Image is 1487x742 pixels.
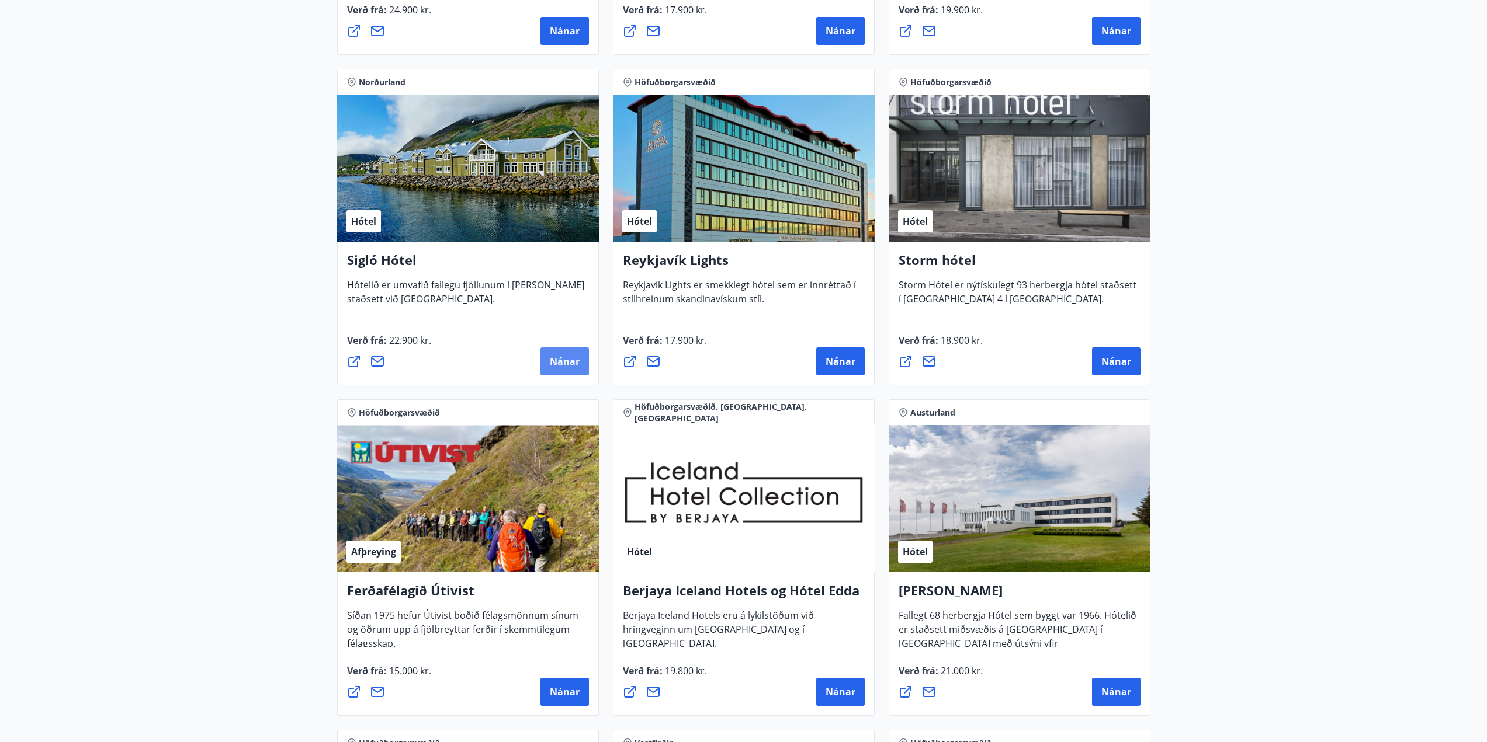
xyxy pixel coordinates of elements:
span: Afþreying [351,545,396,558]
span: Verð frá : [347,664,431,687]
span: Storm Hótel er nýtískulegt 93 herbergja hótel staðsett í [GEOGRAPHIC_DATA] 4 í [GEOGRAPHIC_DATA]. [899,278,1136,315]
button: Nánar [1092,678,1141,706]
h4: Ferðafélagið Útivist [347,581,589,608]
button: Nánar [540,347,589,375]
span: Höfuðborgarsvæðið [635,76,716,88]
span: Hótelið er umvafið fallegu fjöllunum í [PERSON_NAME] staðsett við [GEOGRAPHIC_DATA]. [347,278,584,315]
span: Verð frá : [347,4,431,26]
h4: [PERSON_NAME] [899,581,1141,608]
span: 24.900 kr. [387,4,431,16]
span: 19.900 kr. [938,4,983,16]
span: Hótel [903,215,928,228]
button: Nánar [540,678,589,706]
span: 21.000 kr. [938,664,983,677]
span: Nánar [550,25,580,37]
span: 22.900 kr. [387,334,431,347]
span: 18.900 kr. [938,334,983,347]
span: Síðan 1975 hefur Útivist boðið félagsmönnum sínum og öðrum upp á fjölbreyttar ferðir í skemmtileg... [347,609,578,659]
span: Hótel [903,545,928,558]
span: 17.900 kr. [663,4,707,16]
span: Nánar [1101,685,1131,698]
span: Nánar [826,355,855,368]
span: Höfuðborgarsvæðið [359,407,440,419]
button: Nánar [816,678,865,706]
span: Höfuðborgarsvæðið, [GEOGRAPHIC_DATA], [GEOGRAPHIC_DATA] [635,401,865,424]
span: Fallegt 68 herbergja Hótel sem byggt var 1966. Hótelið er staðsett miðsvæðis á [GEOGRAPHIC_DATA] ... [899,609,1136,673]
button: Nánar [1092,17,1141,45]
span: Nánar [1101,25,1131,37]
span: Reykjavik Lights er smekklegt hótel sem er innréttað í stílhreinum skandinavískum stíl. [623,278,856,315]
span: Höfuðborgarsvæðið [910,76,992,88]
button: Nánar [816,347,865,375]
h4: Berjaya Iceland Hotels og Hótel Edda [623,581,865,608]
h4: Reykjavík Lights [623,251,865,278]
span: Nánar [826,25,855,37]
span: 17.900 kr. [663,334,707,347]
span: Verð frá : [899,664,983,687]
span: Berjaya Iceland Hotels eru á lykilstöðum við hringveginn um [GEOGRAPHIC_DATA] og í [GEOGRAPHIC_DA... [623,609,814,659]
button: Nánar [540,17,589,45]
button: Nánar [1092,347,1141,375]
span: Hótel [351,215,376,228]
span: 15.000 kr. [387,664,431,677]
span: Nánar [1101,355,1131,368]
span: Nánar [550,685,580,698]
span: Verð frá : [623,4,707,26]
span: Hótel [627,215,652,228]
span: Verð frá : [623,334,707,356]
span: Nánar [826,685,855,698]
span: 19.800 kr. [663,664,707,677]
span: Verð frá : [623,664,707,687]
h4: Sigló Hótel [347,251,589,278]
button: Nánar [816,17,865,45]
span: Norðurland [359,76,405,88]
span: Hótel [627,545,652,558]
span: Nánar [550,355,580,368]
span: Verð frá : [347,334,431,356]
span: Austurland [910,407,955,419]
span: Verð frá : [899,4,983,26]
h4: Storm hótel [899,251,1141,278]
span: Verð frá : [899,334,983,356]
